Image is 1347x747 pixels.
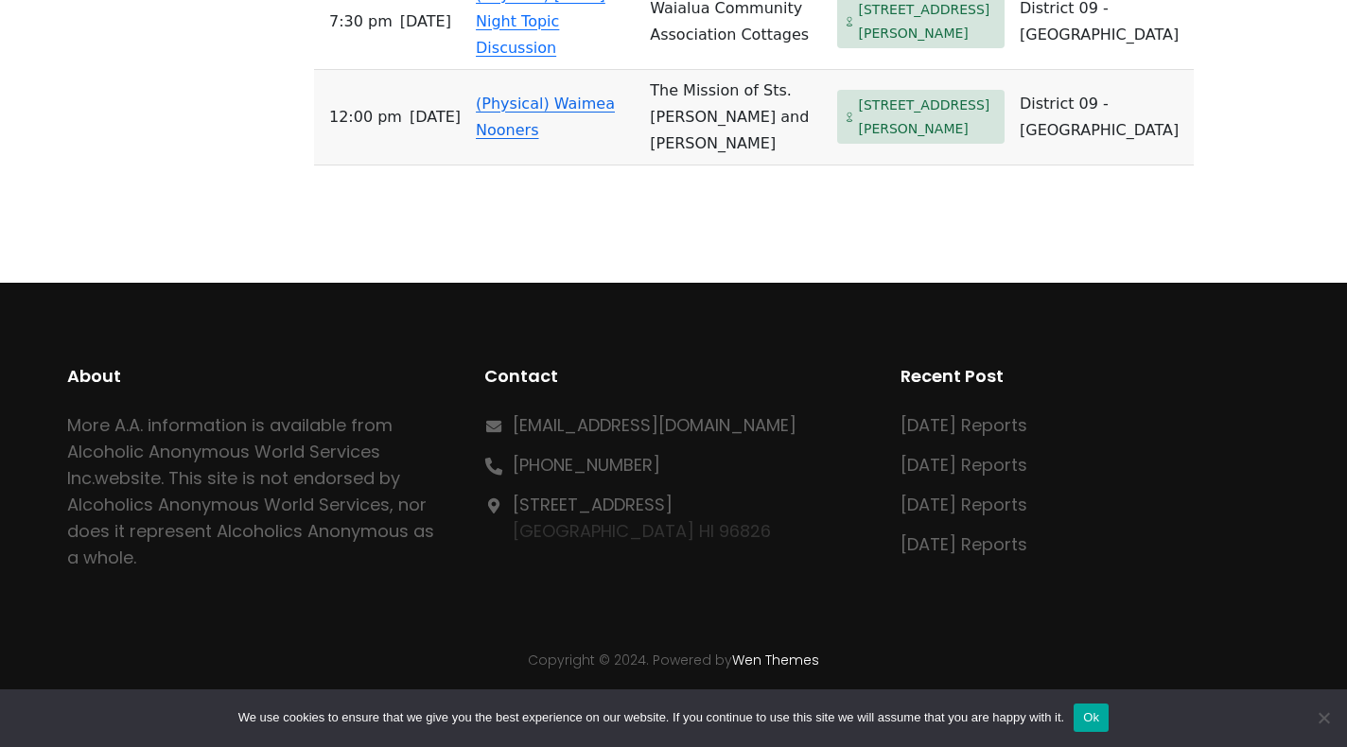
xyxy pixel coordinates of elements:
span: 12:00 PM [329,104,402,130]
a: [DATE] Reports [901,493,1027,516]
span: 7:30 PM [329,9,393,35]
td: The Mission of Sts. [PERSON_NAME] and [PERSON_NAME] [642,70,830,165]
a: [DATE] Reports [901,453,1027,477]
a: [DATE] Reports [901,413,1027,437]
p: Copyright © 2024. Powered by [67,651,1280,671]
a: website [95,466,161,490]
button: Ok [1074,704,1109,732]
a: [EMAIL_ADDRESS][DOMAIN_NAME] [513,413,796,437]
span: [DATE] [410,104,461,130]
a: [PHONE_NUMBER] [513,453,660,477]
h2: Recent Post [901,363,1280,390]
h2: About [67,363,446,390]
h2: Contact [484,363,864,390]
a: (Physical) Waimea Nooners [476,95,615,139]
p: [GEOGRAPHIC_DATA] HI 96826 [513,492,771,545]
a: Wen Themes [732,651,819,669]
td: District 09 - [GEOGRAPHIC_DATA] [1012,70,1194,165]
span: We use cookies to ensure that we give you the best experience on our website. If you continue to ... [238,708,1064,727]
a: [STREET_ADDRESS] [513,493,673,516]
p: More A.A. information is available from Alcoholic Anonymous World Services Inc. . This site is no... [67,412,446,571]
span: No [1314,708,1333,727]
a: [DATE] Reports [901,532,1027,556]
span: [STREET_ADDRESS][PERSON_NAME] [858,94,997,140]
span: [DATE] [400,9,451,35]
